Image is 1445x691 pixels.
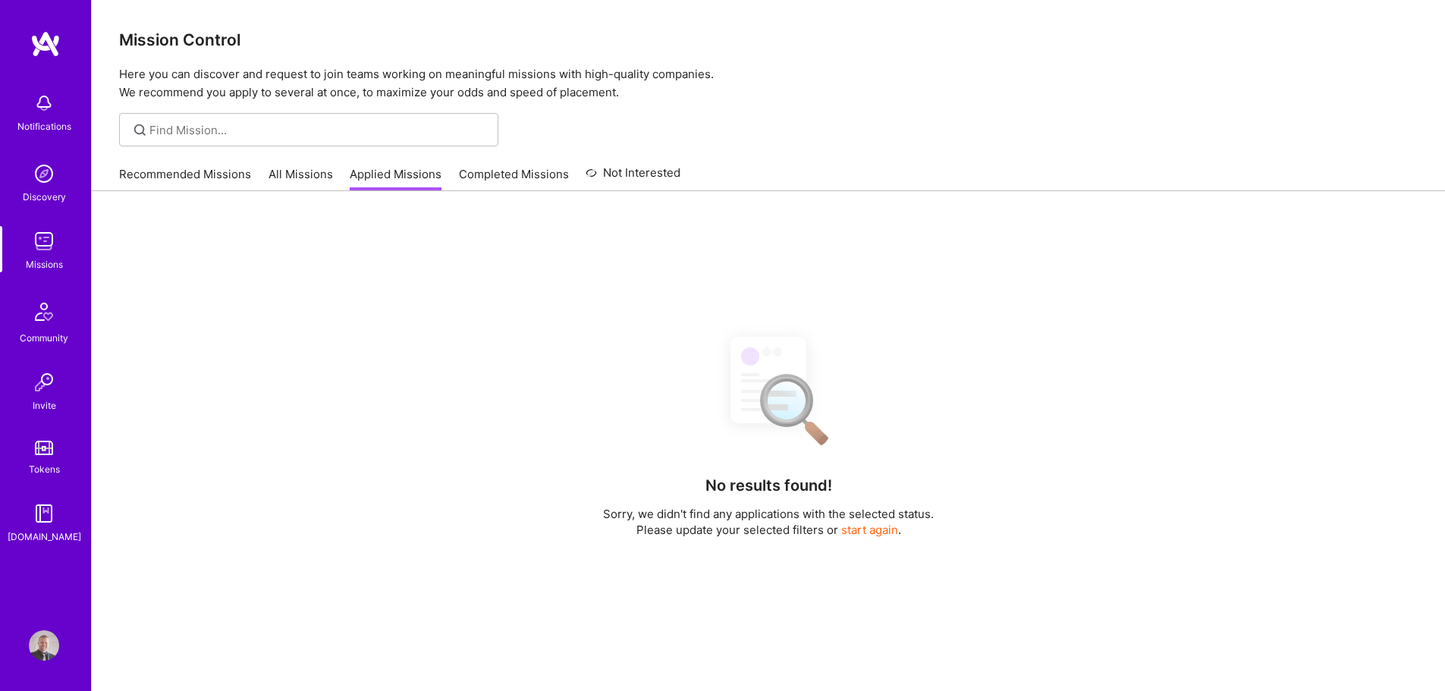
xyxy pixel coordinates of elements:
[23,189,66,205] div: Discovery
[459,166,569,191] a: Completed Missions
[586,164,680,191] a: Not Interested
[350,166,441,191] a: Applied Missions
[603,522,934,538] p: Please update your selected filters or .
[25,630,63,661] a: User Avatar
[149,122,487,138] input: Find Mission...
[26,294,62,330] img: Community
[131,121,149,139] i: icon SearchGrey
[705,476,832,495] h4: No results found!
[29,367,59,397] img: Invite
[841,522,898,538] button: start again
[29,498,59,529] img: guide book
[17,118,71,134] div: Notifications
[29,630,59,661] img: User Avatar
[119,166,251,191] a: Recommended Missions
[603,506,934,522] p: Sorry, we didn't find any applications with the selected status.
[269,166,333,191] a: All Missions
[119,30,1418,49] h3: Mission Control
[29,88,59,118] img: bell
[29,159,59,189] img: discovery
[35,441,53,455] img: tokens
[29,461,60,477] div: Tokens
[8,529,81,545] div: [DOMAIN_NAME]
[119,65,1418,102] p: Here you can discover and request to join teams working on meaningful missions with high-quality ...
[704,323,833,456] img: No Results
[30,30,61,58] img: logo
[33,397,56,413] div: Invite
[20,330,68,346] div: Community
[29,226,59,256] img: teamwork
[26,256,63,272] div: Missions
